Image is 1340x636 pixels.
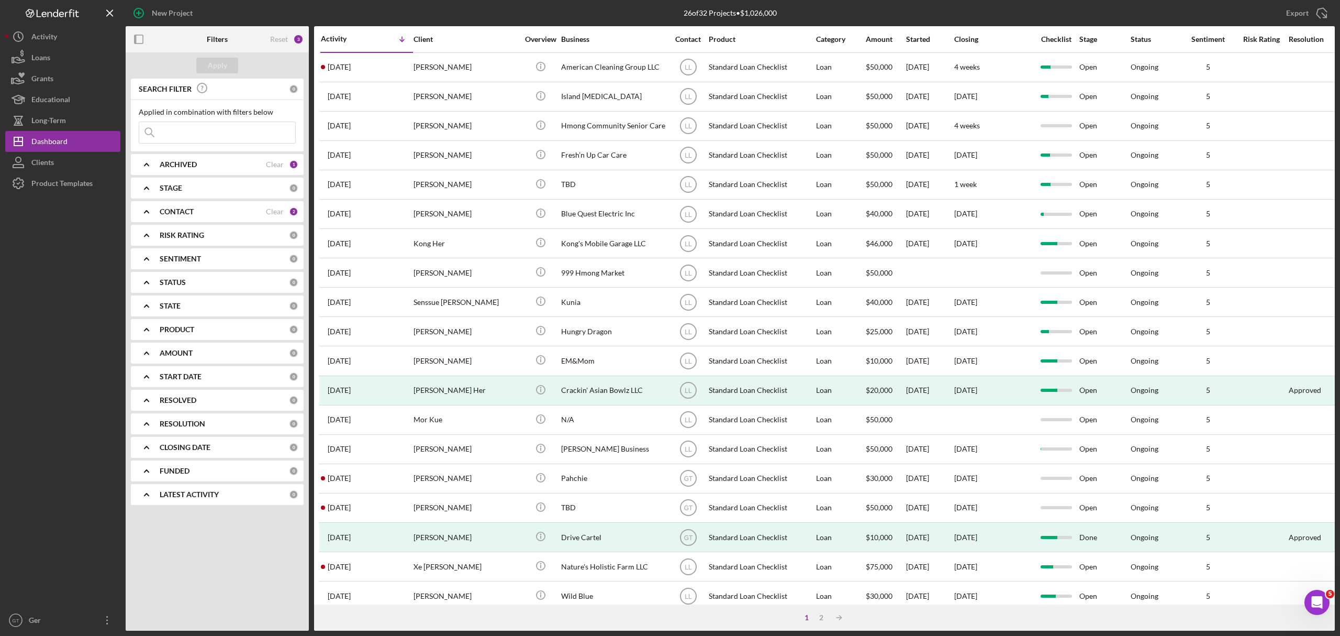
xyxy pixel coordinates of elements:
div: Sentiment [1182,35,1234,43]
a: Dashboard [5,131,120,152]
div: 0 [289,443,298,452]
div: [DATE] [906,229,953,257]
div: [PERSON_NAME] [414,112,518,140]
div: Clear [266,207,284,216]
div: Ongoing [1131,180,1158,189]
div: [PERSON_NAME] [414,494,518,522]
div: [PERSON_NAME] [414,347,518,375]
time: [DATE] [954,298,977,306]
div: [PERSON_NAME] [414,200,518,228]
div: Hungry Dragon [561,317,666,345]
div: $50,000 [866,83,905,111]
div: Drive Cartel [561,523,666,551]
div: Kong Her [414,229,518,257]
div: Dashboard [31,131,68,155]
div: 0 [289,84,298,94]
div: Ongoing [1131,386,1158,394]
div: $50,000 [866,435,905,463]
text: GT [684,475,693,483]
div: 5 [1182,327,1234,336]
div: 5 [1182,92,1234,101]
div: Client [414,35,518,43]
time: 4 weeks [954,121,980,130]
div: Ongoing [1131,210,1158,218]
div: Standard Loan Checklist [709,347,813,375]
div: Standard Loan Checklist [709,377,813,404]
div: Open [1079,112,1130,140]
div: Loan [816,141,865,169]
div: Ongoing [1131,327,1158,336]
b: Filters [207,35,228,43]
div: Loan [816,465,865,492]
button: Educational [5,89,120,110]
div: Overview [521,35,560,43]
div: EM&Mom [561,347,666,375]
div: Kunia [561,288,666,316]
div: Standard Loan Checklist [709,141,813,169]
div: Open [1079,406,1130,434]
text: LL [685,358,692,365]
div: $50,000 [866,494,905,522]
a: Grants [5,68,120,89]
div: Loan [816,200,865,228]
time: 2025-05-05 14:49 [328,415,351,424]
div: [DATE] [954,386,977,394]
div: 0 [289,301,298,311]
div: Reset [270,35,288,43]
b: FUNDED [160,467,189,475]
div: 5 [1182,269,1234,277]
text: GT [684,505,693,512]
div: Standard Loan Checklist [709,288,813,316]
text: LL [685,93,692,101]
time: 2025-07-18 02:00 [328,180,351,189]
div: 0 [289,183,298,193]
div: $10,000 [866,347,905,375]
text: LL [685,328,692,335]
div: Open [1079,141,1130,169]
div: Loan [816,317,865,345]
div: Blue Quest Electric Inc [561,200,666,228]
button: Loans [5,47,120,68]
time: 2025-03-06 17:42 [328,533,351,542]
div: Senssue [PERSON_NAME] [414,288,518,316]
time: 2025-05-27 15:51 [328,327,351,336]
b: ARCHIVED [160,160,197,169]
div: [DATE] [906,523,953,551]
div: Standard Loan Checklist [709,406,813,434]
time: [DATE] [954,239,977,248]
time: 2025-07-01 04:04 [328,239,351,248]
div: [PERSON_NAME] [414,435,518,463]
div: Island [MEDICAL_DATA] [561,83,666,111]
div: Loan [816,377,865,404]
time: 2025-07-28 09:05 [328,122,351,130]
time: 2025-03-15 04:09 [328,503,351,512]
div: Stage [1079,35,1130,43]
time: [DATE] [954,92,977,101]
div: Started [906,35,953,43]
div: Standard Loan Checklist [709,83,813,111]
button: Long-Term [5,110,120,131]
div: Open [1079,53,1130,81]
div: [PERSON_NAME] [414,465,518,492]
div: Hmong Community Senior Care [561,112,666,140]
div: [PERSON_NAME] [414,523,518,551]
div: $20,000 [866,377,905,404]
b: STAGE [160,184,182,192]
div: Xe [PERSON_NAME] [414,553,518,580]
div: Ongoing [1131,533,1158,542]
div: [PERSON_NAME] Her [414,377,518,404]
div: [DATE] [906,347,953,375]
div: Loan [816,406,865,434]
div: Ongoing [1131,151,1158,159]
div: 0 [289,372,298,381]
div: $50,000 [866,171,905,199]
div: 5 [1182,63,1234,71]
div: Clear [266,160,284,169]
div: Loan [816,112,865,140]
div: Loan [816,435,865,463]
time: 2025-06-04 16:32 [328,298,351,306]
div: [DATE] [906,288,953,316]
div: $50,000 [866,53,905,81]
div: [DATE] [954,533,977,542]
div: 0 [289,254,298,264]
